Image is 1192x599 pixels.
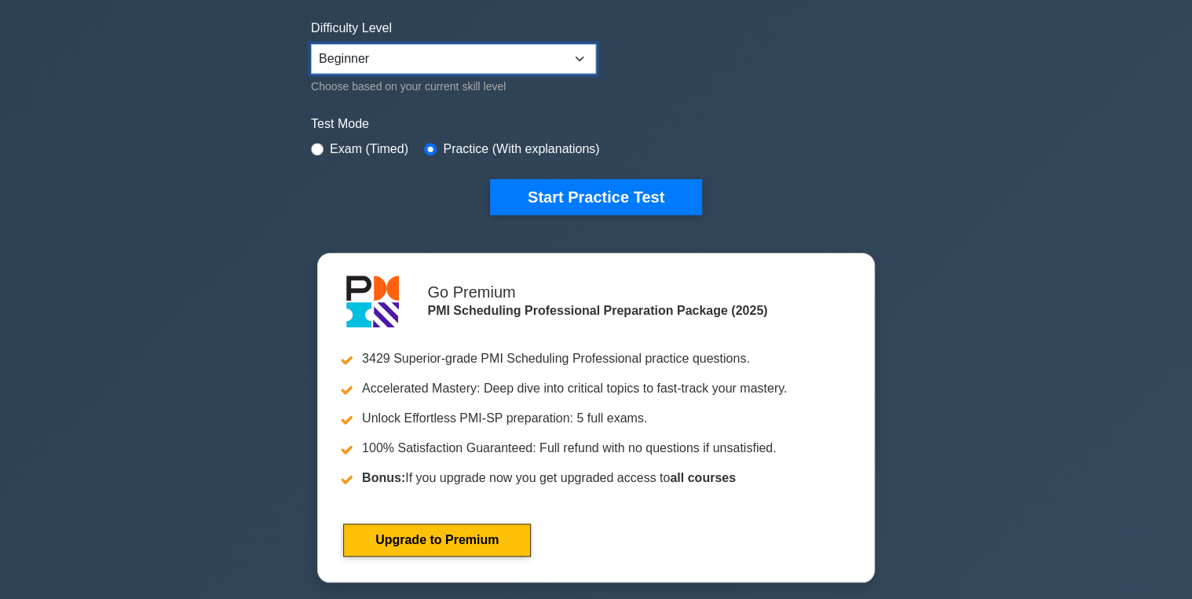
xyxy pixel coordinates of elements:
label: Exam (Timed) [330,140,408,159]
div: Choose based on your current skill level [311,77,596,96]
label: Test Mode [311,115,881,133]
button: Start Practice Test [490,179,702,215]
label: Practice (With explanations) [443,140,599,159]
a: Upgrade to Premium [343,524,531,557]
label: Difficulty Level [311,19,392,38]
